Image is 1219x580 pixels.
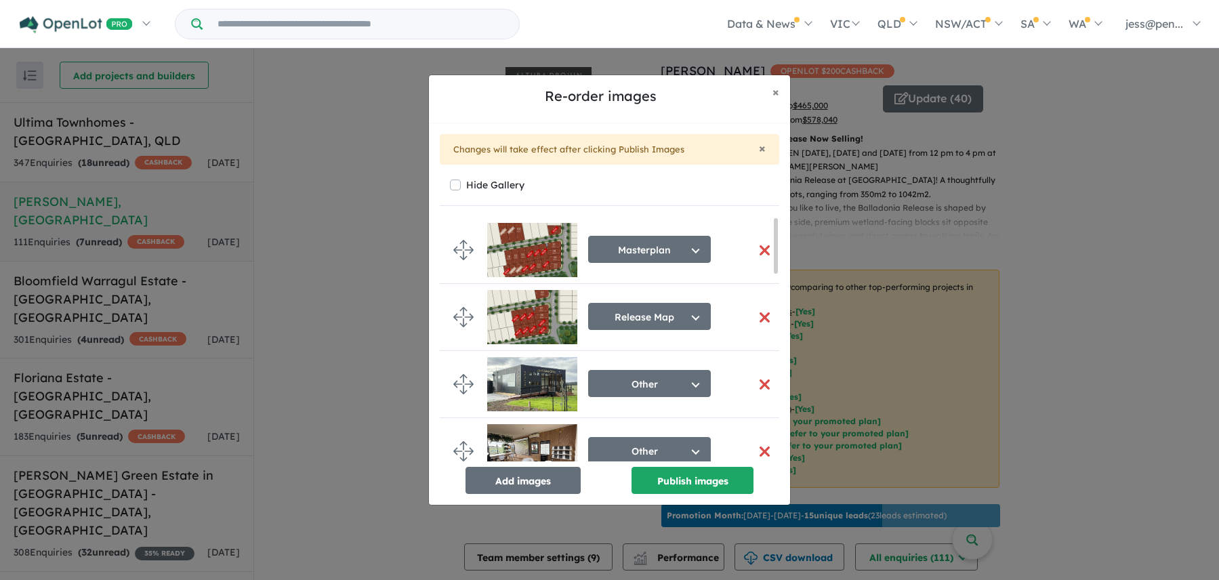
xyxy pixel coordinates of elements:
[1125,17,1183,30] span: jess@pen...
[453,240,474,260] img: drag.svg
[588,370,711,397] button: Other
[588,236,711,263] button: Masterplan
[440,86,762,106] h5: Re-order images
[453,307,474,327] img: drag.svg
[487,290,577,344] img: Altura%20-%20Drouin___1749697638.jpg
[205,9,516,39] input: Try estate name, suburb, builder or developer
[20,16,133,33] img: Openlot PRO Logo White
[453,441,474,461] img: drag.svg
[632,467,753,494] button: Publish images
[487,223,577,277] img: Altura%20-%20Drouin___1756972350.jpg
[487,424,577,478] img: Altura%20-%20Drouin___1755735544_0.jpg
[487,357,577,411] img: Altura%20-%20Drouin___1755735545.jpg
[772,84,779,100] span: ×
[759,140,766,156] span: ×
[453,374,474,394] img: drag.svg
[588,437,711,464] button: Other
[440,134,779,165] div: Changes will take effect after clicking Publish Images
[466,175,524,194] label: Hide Gallery
[588,303,711,330] button: Release Map
[466,467,581,494] button: Add images
[759,142,766,154] button: Close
